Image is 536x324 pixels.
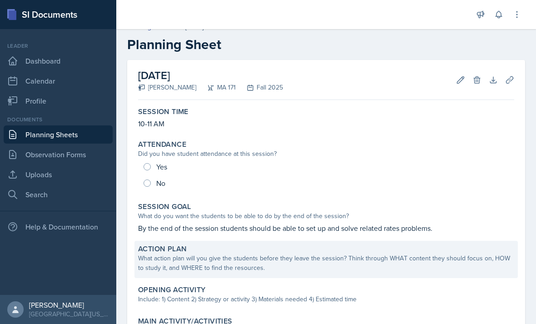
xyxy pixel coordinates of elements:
div: MA 171 [196,83,236,92]
div: [GEOGRAPHIC_DATA][US_STATE] in [GEOGRAPHIC_DATA] [29,309,109,319]
div: What do you want the students to be able to do by the end of the session? [138,211,514,221]
a: Dashboard [4,52,113,70]
label: Attendance [138,140,186,149]
a: Uploads [4,165,113,184]
p: 10-11 AM [138,118,514,129]
label: Opening Activity [138,285,205,294]
div: Fall 2025 [236,83,283,92]
a: Search [4,185,113,204]
a: Planning Sheets [4,125,113,144]
div: Help & Documentation [4,218,113,236]
h2: [DATE] [138,67,283,84]
div: Include: 1) Content 2) Strategy or activity 3) Materials needed 4) Estimated time [138,294,514,304]
a: Calendar [4,72,113,90]
p: By the end of the session students should be able to set up and solve related rates problems. [138,223,514,234]
a: Observation Forms [4,145,113,164]
div: What action plan will you give the students before they leave the session? Think through WHAT con... [138,254,514,273]
div: Did you have student attendance at this session? [138,149,514,159]
a: Profile [4,92,113,110]
div: Leader [4,42,113,50]
div: [PERSON_NAME] [138,83,196,92]
label: Session Time [138,107,189,116]
div: [PERSON_NAME] [29,300,109,309]
h2: Planning Sheet [127,36,525,53]
label: Session Goal [138,202,191,211]
div: Documents [4,115,113,124]
label: Action Plan [138,244,187,254]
